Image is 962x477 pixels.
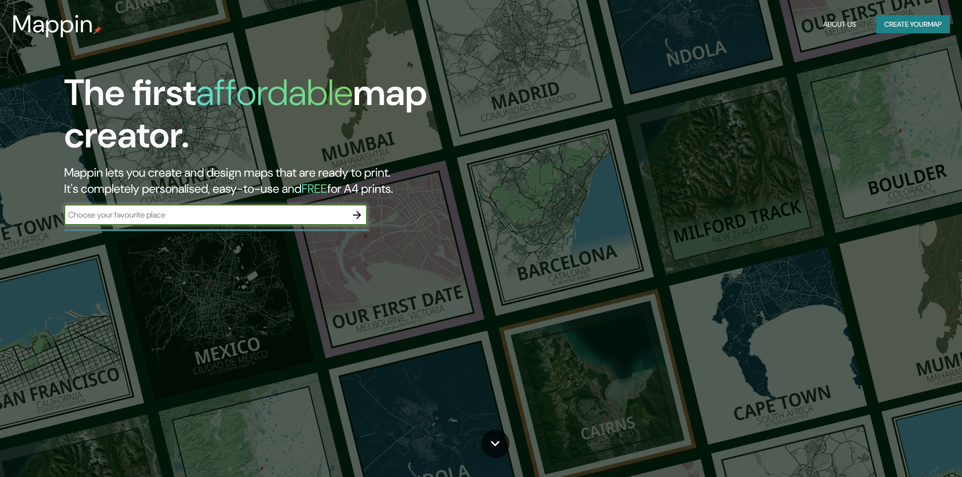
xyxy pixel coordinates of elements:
button: About Us [819,15,860,34]
input: Choose your favourite place [64,209,347,221]
h5: FREE [301,181,327,196]
img: mappin-pin [93,26,102,34]
h2: Mappin lets you create and design maps that are ready to print. It's completely personalised, eas... [64,165,545,197]
h3: Mappin [12,10,93,38]
button: Create yourmap [876,15,950,34]
h1: The first map creator. [64,72,545,165]
h1: affordable [196,69,353,116]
